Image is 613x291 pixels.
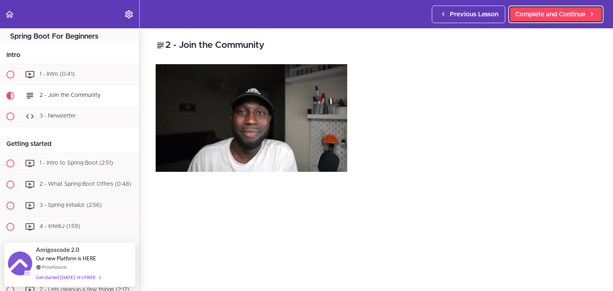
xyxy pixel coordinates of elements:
svg: Back to course curriculum [5,10,14,19]
span: 2 - What Spring Boot Offers (0:48) [40,181,131,187]
span: 3 - Newsletter [40,113,76,119]
span: Amigoscode 2.0 [36,245,79,254]
img: provesource social proof notification image [8,252,32,277]
div: Get started [DATE]. It's FREE [36,273,101,282]
span: Previous Lesson [450,10,498,19]
span: Complete and Continue [515,10,585,19]
span: 3 - Spring Initializr (2:56) [40,203,102,208]
h2: 2 - Join the Community [156,39,597,52]
span: 1 - Intro (0:41) [40,71,75,77]
a: Complete and Continue [508,6,603,23]
svg: Settings Menu [124,10,134,19]
a: ProveSource [42,263,67,270]
span: 1 - Intro to Spring Boot (2:51) [40,160,113,166]
span: 4 - IntelliJ (1:59) [40,224,80,229]
span: 2 - Join the Community [40,92,101,98]
span: Our new Platform is HERE [36,255,96,262]
a: Previous Lesson [432,6,505,23]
